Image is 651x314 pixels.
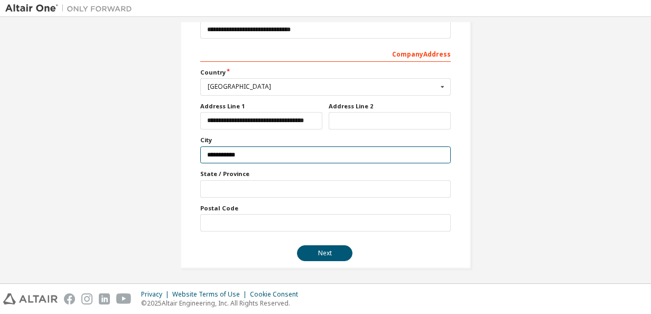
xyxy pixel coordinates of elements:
img: Altair One [5,3,137,14]
div: Website Terms of Use [172,290,250,299]
div: Cookie Consent [250,290,304,299]
label: Country [200,68,451,77]
label: Address Line 1 [200,102,322,110]
label: Postal Code [200,204,451,213]
div: Company Address [200,45,451,62]
img: facebook.svg [64,293,75,304]
label: Address Line 2 [329,102,451,110]
img: linkedin.svg [99,293,110,304]
p: © 2025 Altair Engineering, Inc. All Rights Reserved. [141,299,304,308]
img: instagram.svg [81,293,92,304]
label: City [200,136,451,144]
label: State / Province [200,170,451,178]
img: altair_logo.svg [3,293,58,304]
div: [GEOGRAPHIC_DATA] [208,84,438,90]
img: youtube.svg [116,293,132,304]
div: Privacy [141,290,172,299]
button: Next [297,245,352,261]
